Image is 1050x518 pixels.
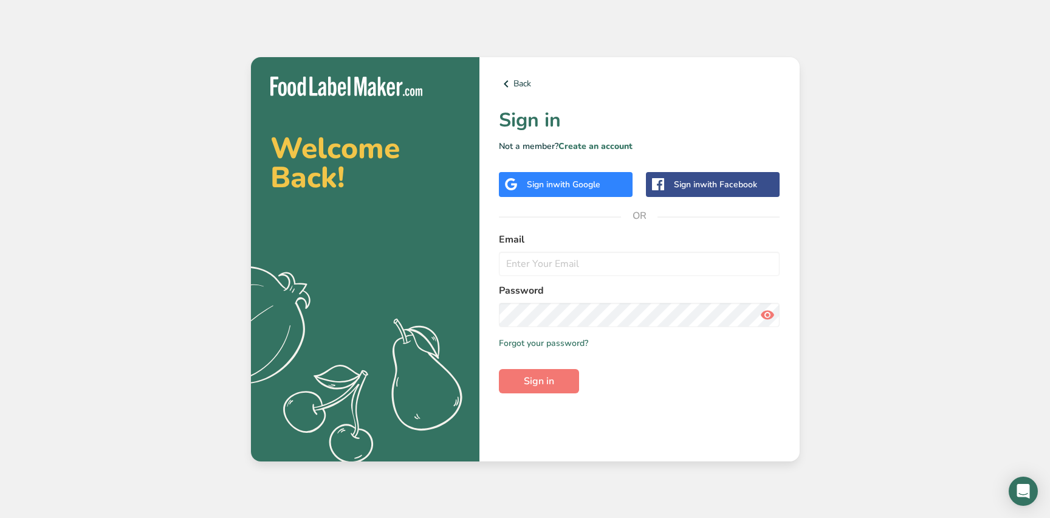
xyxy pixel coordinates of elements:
h2: Welcome Back! [270,134,460,192]
button: Sign in [499,369,579,393]
span: with Google [553,179,600,190]
span: Sign in [524,374,554,388]
label: Email [499,232,780,247]
span: OR [621,198,657,234]
label: Password [499,283,780,298]
div: Sign in [674,178,757,191]
a: Create an account [558,140,633,152]
a: Forgot your password? [499,337,588,350]
img: Food Label Maker [270,77,422,97]
span: with Facebook [700,179,757,190]
h1: Sign in [499,106,780,135]
p: Not a member? [499,140,780,153]
input: Enter Your Email [499,252,780,276]
div: Open Intercom Messenger [1009,477,1038,506]
a: Back [499,77,780,91]
div: Sign in [527,178,600,191]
